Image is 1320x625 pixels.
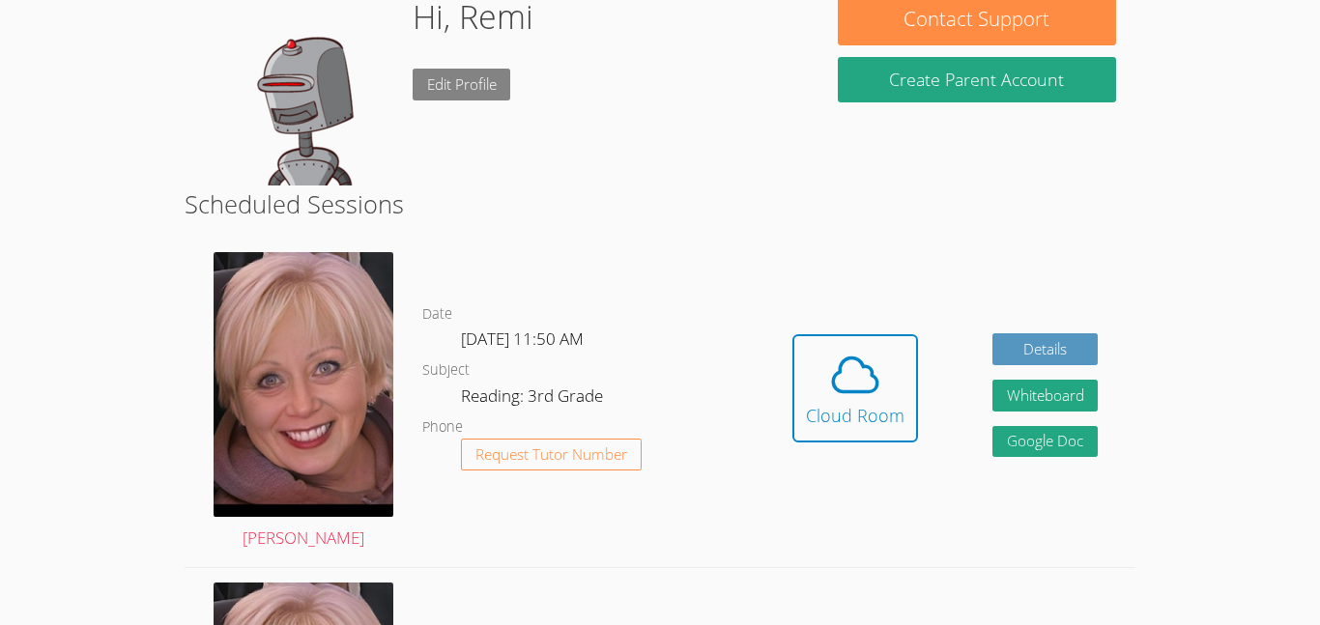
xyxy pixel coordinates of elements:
span: Request Tutor Number [475,447,627,462]
h2: Scheduled Sessions [185,185,1135,222]
button: Whiteboard [992,380,1099,412]
dt: Date [422,302,452,327]
a: Details [992,333,1099,365]
dd: Reading: 3rd Grade [461,383,607,415]
a: Google Doc [992,426,1099,458]
a: [PERSON_NAME] [214,252,393,553]
button: Cloud Room [792,334,918,442]
dt: Subject [422,358,470,383]
span: [DATE] 11:50 AM [461,327,584,350]
img: IMG_2077.jpg [214,252,393,516]
a: Edit Profile [413,69,511,100]
dt: Phone [422,415,463,440]
button: Request Tutor Number [461,439,642,470]
div: Cloud Room [806,402,904,429]
button: Create Parent Account [838,57,1116,102]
